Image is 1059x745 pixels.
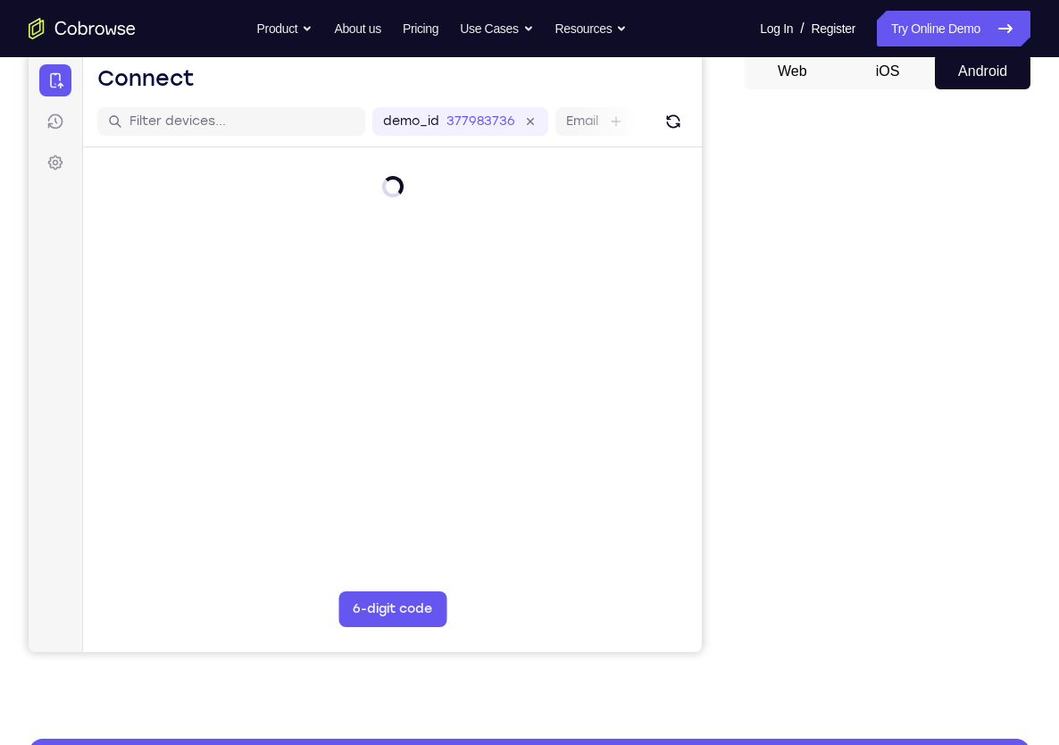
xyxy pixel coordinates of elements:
[310,538,418,573] button: 6-digit code
[630,54,659,82] button: Refresh
[555,11,628,46] button: Resources
[745,54,840,89] button: Web
[760,11,793,46] a: Log In
[403,11,438,46] a: Pricing
[840,54,936,89] button: iOS
[101,59,326,77] input: Filter devices...
[29,54,702,652] iframe: Agent
[460,11,533,46] button: Use Cases
[257,11,313,46] button: Product
[800,18,804,39] span: /
[935,54,1030,89] button: Android
[354,59,411,77] label: demo_id
[538,59,570,77] label: Email
[877,11,1030,46] a: Try Online Demo
[812,11,855,46] a: Register
[334,11,380,46] a: About us
[29,18,136,39] a: Go to the home page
